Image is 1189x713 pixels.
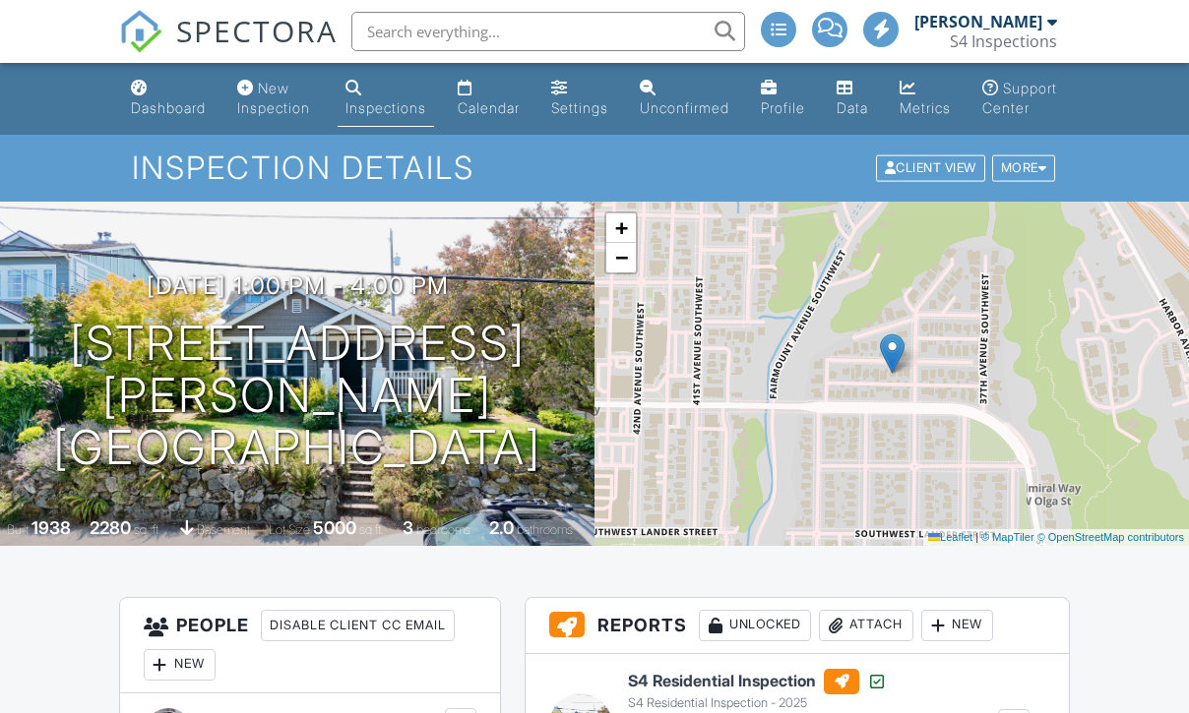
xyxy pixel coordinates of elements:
[699,610,811,641] div: Unlocked
[928,531,972,543] a: Leaflet
[551,99,608,116] div: Settings
[975,531,978,543] span: |
[345,99,426,116] div: Inspections
[134,522,161,537] span: sq. ft.
[753,71,813,127] a: Company Profile
[403,517,413,538] div: 3
[876,155,985,182] div: Client View
[880,333,905,374] img: Marker
[120,598,501,693] h3: People
[606,243,636,272] a: Zoom out
[640,99,729,116] div: Unconfirmed
[90,517,131,538] div: 2280
[119,27,338,68] a: SPECTORA
[131,99,206,116] div: Dashboard
[176,10,338,51] span: SPECTORA
[992,155,1056,182] div: More
[982,80,1057,116] div: Support Center
[526,598,1069,654] h3: Reports
[914,12,1042,31] div: [PERSON_NAME]
[829,71,876,127] a: Data
[269,522,310,537] span: Lot Size
[628,695,887,711] div: S4 Residential Inspection - 2025
[237,80,310,116] div: New Inspection
[132,150,1058,185] h1: Inspection Details
[119,10,162,53] img: The Best Home Inspection Software - Spectora
[837,99,868,116] div: Data
[144,649,216,681] div: New
[615,215,628,240] span: +
[606,213,636,243] a: Zoom in
[921,610,993,641] div: New
[31,517,71,538] div: 1938
[7,522,29,537] span: Built
[543,71,616,127] a: Settings
[892,71,959,127] a: Metrics
[450,71,528,127] a: Calendar
[1037,531,1184,543] a: © OpenStreetMap contributors
[197,522,250,537] span: basement
[900,99,951,116] div: Metrics
[761,99,805,116] div: Profile
[950,31,1057,51] div: S4 Inspections
[819,610,913,641] div: Attach
[974,71,1066,127] a: Support Center
[261,610,455,641] div: Disable Client CC Email
[416,522,470,537] span: bedrooms
[874,159,990,174] a: Client View
[229,71,323,127] a: New Inspection
[458,99,520,116] div: Calendar
[981,531,1034,543] a: © MapTiler
[628,669,887,694] h6: S4 Residential Inspection
[338,71,434,127] a: Inspections
[615,245,628,269] span: −
[489,517,514,538] div: 2.0
[632,71,737,127] a: Unconfirmed
[359,522,384,537] span: sq.ft.
[313,517,356,538] div: 5000
[517,522,573,537] span: bathrooms
[31,318,563,473] h1: [STREET_ADDRESS][PERSON_NAME] [GEOGRAPHIC_DATA]
[351,12,745,51] input: Search everything...
[123,71,214,127] a: Dashboard
[147,272,449,299] h3: [DATE] 1:00 pm - 4:00 pm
